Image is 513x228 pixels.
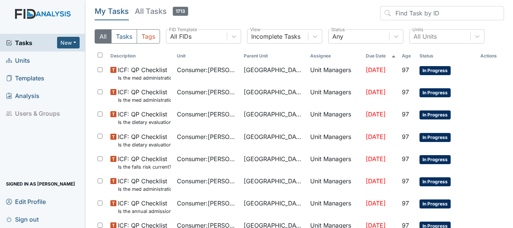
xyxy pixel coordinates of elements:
span: Analysis [6,90,39,101]
span: [GEOGRAPHIC_DATA] [244,110,304,119]
span: [GEOGRAPHIC_DATA] [244,88,304,97]
span: In Progress [419,199,451,208]
span: In Progress [419,155,451,164]
span: [GEOGRAPHIC_DATA] [244,154,304,163]
span: Consumer : [PERSON_NAME][GEOGRAPHIC_DATA] [177,88,237,97]
span: In Progress [419,133,451,142]
span: [GEOGRAPHIC_DATA] [244,199,304,208]
td: Unit Managers [307,62,363,85]
span: ICF: QP Checklist Is the annual admission agreement current? (document the date in the comment se... [118,199,171,215]
a: Tasks [6,38,57,47]
span: 1713 [173,7,188,16]
div: Any [332,32,343,41]
span: ICF: QP Checklist Is the med administration assessment current? (document the date in the comment... [118,177,171,193]
span: [DATE] [366,66,386,74]
button: All [95,29,112,44]
small: Is the annual admission agreement current? (document the date in the comment section) [118,208,171,215]
span: 97 [402,66,409,74]
th: Toggle SortBy [416,50,477,62]
span: 97 [402,110,409,118]
button: New [57,37,80,48]
span: [DATE] [366,199,386,207]
th: Toggle SortBy [174,50,240,62]
div: Type filter [95,29,160,44]
td: Unit Managers [307,196,363,218]
div: All Units [413,32,437,41]
span: [DATE] [366,133,386,140]
span: 97 [402,199,409,207]
span: ICF: QP Checklist Is the med administration assessment current? (document the date in the comment... [118,88,171,104]
span: [GEOGRAPHIC_DATA] [244,132,304,141]
span: 97 [402,88,409,96]
span: Consumer : [PERSON_NAME] [177,132,237,141]
span: Templates [6,72,44,84]
span: Consumer : [PERSON_NAME] [177,154,237,163]
span: ICF: QP Checklist Is the med administration assessment current? (document the date in the comment... [118,65,171,82]
td: Unit Managers [307,151,363,174]
span: Consumer : [PERSON_NAME] [177,65,237,74]
input: Toggle All Rows Selected [98,53,103,57]
span: In Progress [419,88,451,97]
small: Is the falls risk current? (document the date in the comment section) [118,163,171,171]
small: Is the dietary evaluation current? (document the date in the comment section) [118,119,171,126]
small: Is the med administration assessment current? (document the date in the comment section) [118,186,171,193]
th: Toggle SortBy [241,50,307,62]
h5: All Tasks [135,6,188,17]
span: In Progress [419,66,451,75]
span: Signed in as [PERSON_NAME] [6,178,75,190]
td: Unit Managers [307,129,363,151]
small: Is the med administration assessment current? (document the date in the comment section) [118,74,171,82]
span: [DATE] [366,155,386,163]
span: Units [6,54,30,66]
h5: My Tasks [95,6,129,17]
span: Sign out [6,213,39,225]
small: Is the dietary evaluation current? (document the date in the comment section) [118,141,171,148]
span: ICF: QP Checklist Is the dietary evaluation current? (document the date in the comment section) [118,132,171,148]
span: [DATE] [366,88,386,96]
span: [DATE] [366,110,386,118]
span: In Progress [419,110,451,119]
th: Toggle SortBy [363,50,399,62]
input: Find Task by ID [380,6,504,20]
span: Consumer : [PERSON_NAME] [177,110,237,119]
span: 97 [402,177,409,185]
span: [DATE] [366,177,386,185]
th: Assignee [307,50,363,62]
span: [GEOGRAPHIC_DATA] [244,65,304,74]
td: Unit Managers [307,107,363,129]
span: [GEOGRAPHIC_DATA] [244,177,304,186]
td: Unit Managers [307,85,363,107]
small: Is the med administration assessment current? (document the date in the comment section) [118,97,171,104]
div: All FIDs [170,32,192,41]
span: Consumer : [PERSON_NAME] [177,199,237,208]
th: Toggle SortBy [107,50,174,62]
div: Incomplete Tasks [251,32,300,41]
button: Tags [137,29,160,44]
button: Tasks [111,29,137,44]
span: 97 [402,133,409,140]
span: In Progress [419,177,451,186]
td: Unit Managers [307,174,363,196]
span: ICF: QP Checklist Is the dietary evaluation current? (document the date in the comment section) [118,110,171,126]
th: Toggle SortBy [399,50,416,62]
span: ICF: QP Checklist Is the falls risk current? (document the date in the comment section) [118,154,171,171]
span: Consumer : [PERSON_NAME][GEOGRAPHIC_DATA] [177,177,237,186]
th: Actions [477,50,504,62]
span: 97 [402,155,409,163]
span: Edit Profile [6,196,46,207]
